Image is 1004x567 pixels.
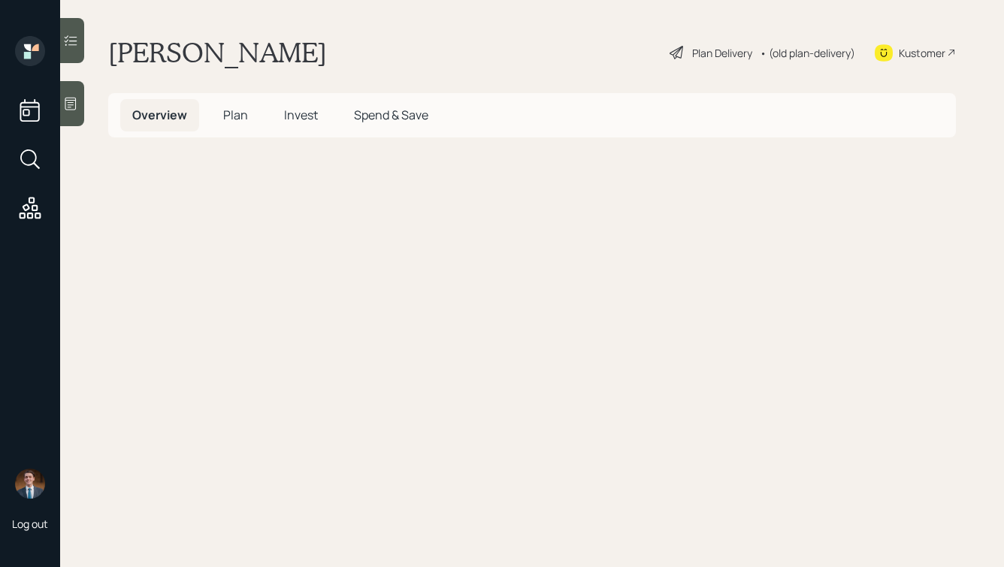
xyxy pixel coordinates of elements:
[354,107,428,123] span: Spend & Save
[760,45,855,61] div: • (old plan-delivery)
[108,36,327,69] h1: [PERSON_NAME]
[12,517,48,531] div: Log out
[132,107,187,123] span: Overview
[223,107,248,123] span: Plan
[284,107,318,123] span: Invest
[692,45,752,61] div: Plan Delivery
[899,45,945,61] div: Kustomer
[15,469,45,499] img: hunter_neumayer.jpg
